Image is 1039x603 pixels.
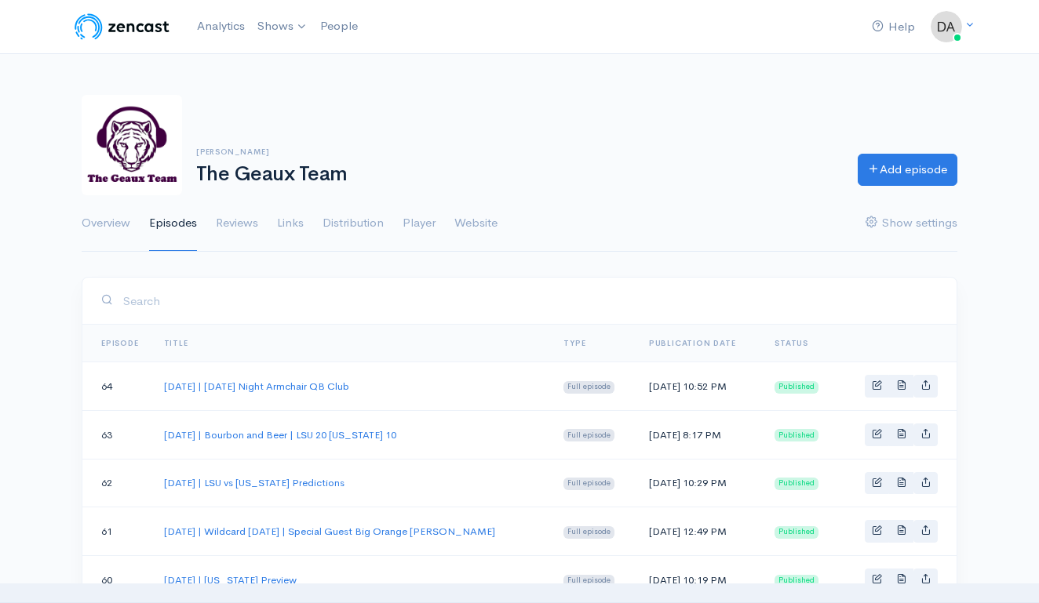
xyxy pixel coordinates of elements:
[865,520,938,543] div: Basic example
[865,375,938,398] div: Basic example
[149,195,197,252] a: Episodes
[775,526,818,539] span: Published
[82,459,151,507] td: 62
[858,154,957,186] a: Add episode
[636,459,762,507] td: [DATE] 10:29 PM
[164,573,297,587] a: [DATE] | [US_STATE] Preview
[636,362,762,411] td: [DATE] 10:52 PM
[164,380,349,393] a: [DATE] | [DATE] Night Armchair QB Club
[865,472,938,495] div: Basic example
[775,575,818,587] span: Published
[216,195,258,252] a: Reviews
[563,575,614,587] span: Full episode
[82,362,151,411] td: 64
[563,429,614,441] span: Full episode
[82,507,151,556] td: 61
[82,195,130,252] a: Overview
[775,338,808,348] span: Status
[931,11,962,42] img: ...
[196,147,839,156] h6: [PERSON_NAME]
[775,478,818,490] span: Published
[563,338,585,348] a: Type
[277,195,304,252] a: Links
[122,285,938,317] input: Search
[323,195,384,252] a: Distribution
[454,195,498,252] a: Website
[563,478,614,490] span: Full episode
[164,476,345,489] a: [DATE] | LSU vs [US_STATE] Predictions
[775,429,818,441] span: Published
[314,9,364,43] a: People
[865,423,938,446] div: Basic example
[196,163,839,186] h1: The Geaux Team
[866,10,921,44] a: Help
[82,410,151,459] td: 63
[649,338,736,348] a: Publication date
[251,9,314,44] a: Shows
[775,381,818,394] span: Published
[403,195,436,252] a: Player
[164,338,188,348] a: Title
[164,428,396,441] a: [DATE] | Bourbon and Beer | LSU 20 [US_STATE] 10
[563,381,614,394] span: Full episode
[191,9,251,43] a: Analytics
[563,526,614,539] span: Full episode
[636,410,762,459] td: [DATE] 8:17 PM
[101,338,139,348] a: Episode
[865,568,938,591] div: Basic example
[164,525,495,538] a: [DATE] | Wildcard [DATE] | Special Guest Big Orange [PERSON_NAME]
[72,11,172,42] img: ZenCast Logo
[866,195,957,252] a: Show settings
[636,507,762,556] td: [DATE] 12:49 PM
